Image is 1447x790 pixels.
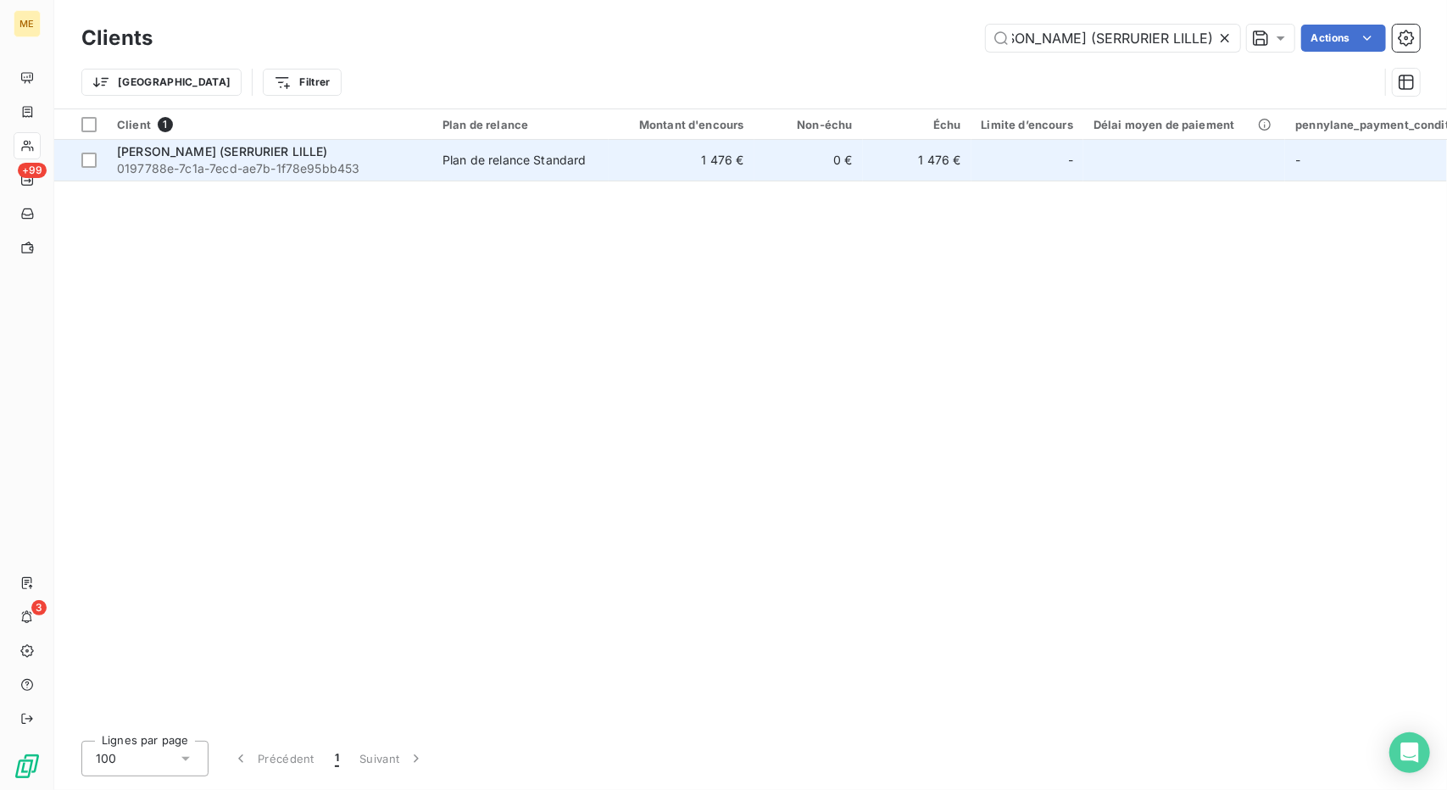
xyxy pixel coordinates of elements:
span: 3 [31,600,47,615]
span: 100 [96,750,116,767]
td: 1 476 € [863,140,971,181]
div: Open Intercom Messenger [1389,732,1430,773]
div: Limite d’encours [982,118,1073,131]
div: Échu [873,118,961,131]
span: +99 [18,163,47,178]
button: 1 [325,741,349,776]
span: [PERSON_NAME] (SERRURIER LILLE) [117,144,328,159]
div: ME [14,10,41,37]
div: Délai moyen de paiement [1094,118,1275,131]
img: Logo LeanPay [14,753,41,780]
h3: Clients [81,23,153,53]
span: - [1295,153,1300,167]
button: Actions [1301,25,1386,52]
span: 0197788e-7c1a-7ecd-ae7b-1f78e95bb453 [117,160,422,177]
div: Montant d'encours [619,118,744,131]
div: Plan de relance Standard [442,152,587,169]
span: Client [117,118,151,131]
span: 1 [335,750,339,767]
span: 1 [158,117,173,132]
button: Précédent [222,741,325,776]
button: [GEOGRAPHIC_DATA] [81,69,242,96]
input: Rechercher [986,25,1240,52]
div: Non-échu [765,118,853,131]
button: Suivant [349,741,435,776]
button: Filtrer [263,69,341,96]
td: 0 € [754,140,863,181]
span: - [1068,152,1073,169]
td: 1 476 € [609,140,754,181]
div: Plan de relance [442,118,598,131]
